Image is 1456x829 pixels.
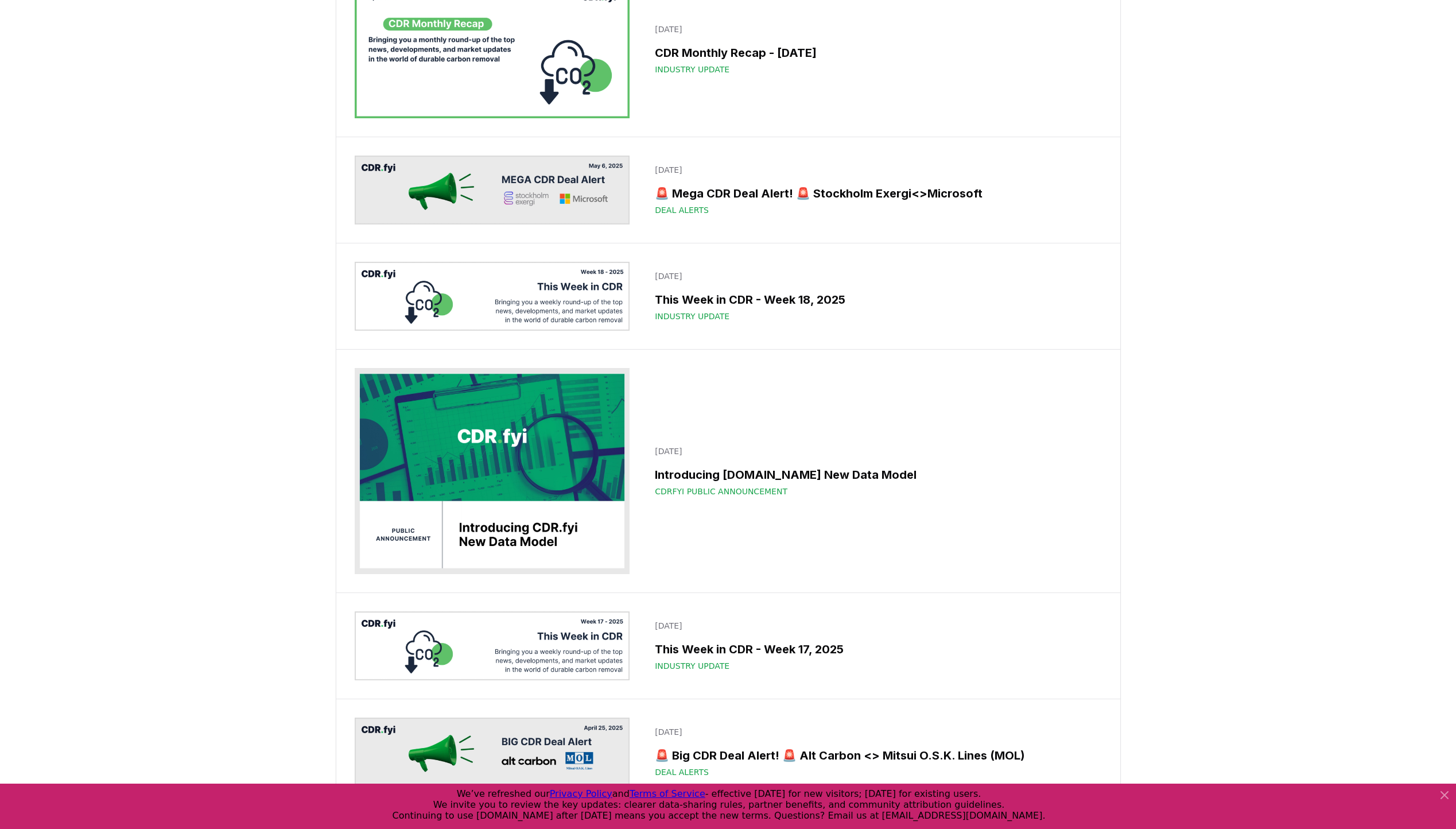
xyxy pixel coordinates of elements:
[655,270,1094,282] p: [DATE]
[648,719,1101,785] a: [DATE]🚨 Big CDR Deal Alert! 🚨 Alt Carbon <> Mitsui O.S.K. Lines (MOL)Deal Alerts
[355,611,630,680] img: This Week in CDR - Week 17, 2025 blog post image
[355,718,630,787] img: 🚨 Big CDR Deal Alert! 🚨 Alt Carbon <> Mitsui O.S.K. Lines (MOL) blog post image
[655,726,1094,738] p: [DATE]
[655,641,1094,658] h3: This Week in CDR - Week 17, 2025
[648,264,1101,329] a: [DATE]This Week in CDR - Week 18, 2025Industry Update
[655,185,1094,202] h3: 🚨 Mega CDR Deal Alert! 🚨 Stockholm Exergi<>Microsoft
[655,660,729,672] span: Industry Update
[648,157,1101,223] a: [DATE]🚨 Mega CDR Deal Alert! 🚨 Stockholm Exergi<>MicrosoftDeal Alerts
[655,766,709,778] span: Deal Alerts
[355,368,630,575] img: Introducing CDR.fyi New Data Model blog post image
[655,486,787,497] span: CDRfyi Public Announcement
[655,466,1094,483] h3: Introducing [DOMAIN_NAME] New Data Model
[655,204,709,216] span: Deal Alerts
[655,44,1094,61] h3: CDR Monthly Recap - [DATE]
[355,156,630,224] img: 🚨 Mega CDR Deal Alert! 🚨 Stockholm Exergi<>Microsoft blog post image
[655,164,1094,176] p: [DATE]
[655,747,1094,764] h3: 🚨 Big CDR Deal Alert! 🚨 Alt Carbon <> Mitsui O.S.K. Lines (MOL)
[655,620,1094,632] p: [DATE]
[355,262,630,331] img: This Week in CDR - Week 18, 2025 blog post image
[648,439,1101,504] a: [DATE]Introducing [DOMAIN_NAME] New Data ModelCDRfyi Public Announcement
[655,291,1094,308] h3: This Week in CDR - Week 18, 2025
[655,64,729,75] span: Industry Update
[648,613,1101,679] a: [DATE]This Week in CDR - Week 17, 2025Industry Update
[655,311,729,322] span: Industry Update
[648,17,1101,82] a: [DATE]CDR Monthly Recap - [DATE]Industry Update
[655,24,1094,35] p: [DATE]
[655,446,1094,457] p: [DATE]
